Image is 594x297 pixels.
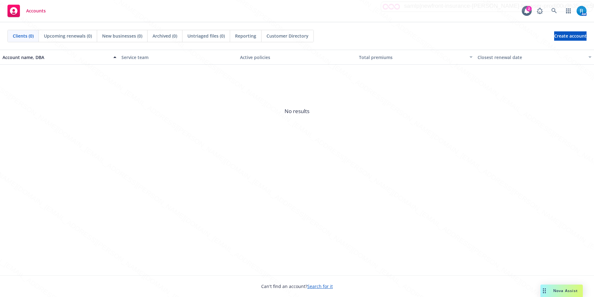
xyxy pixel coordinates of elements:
span: Untriaged files (0) [187,33,225,39]
a: Switch app [562,5,575,17]
span: New businesses (0) [102,33,142,39]
span: Upcoming renewals (0) [44,33,92,39]
button: Total premiums [356,50,475,65]
span: Customer Directory [266,33,309,39]
a: Search [548,5,560,17]
a: Accounts [5,2,48,20]
div: Active policies [240,54,354,61]
span: Create account [554,30,587,42]
span: Archived (0) [153,33,177,39]
a: Create account [554,31,587,41]
div: 2 [526,6,532,11]
button: Nova Assist [540,285,583,297]
span: Accounts [26,8,46,13]
a: Search for it [307,283,333,289]
div: Account name, DBA [2,54,110,61]
a: Report a Bug [534,5,546,17]
div: Total premiums [359,54,466,61]
div: Closest renewal date [478,54,585,61]
span: Can't find an account? [261,283,333,290]
div: Drag to move [540,285,548,297]
div: Service team [121,54,235,61]
button: Service team [119,50,238,65]
button: Active policies [238,50,356,65]
img: photo [577,6,587,16]
span: Reporting [235,33,256,39]
span: Clients (0) [13,33,34,39]
span: Nova Assist [553,288,578,293]
button: Closest renewal date [475,50,594,65]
